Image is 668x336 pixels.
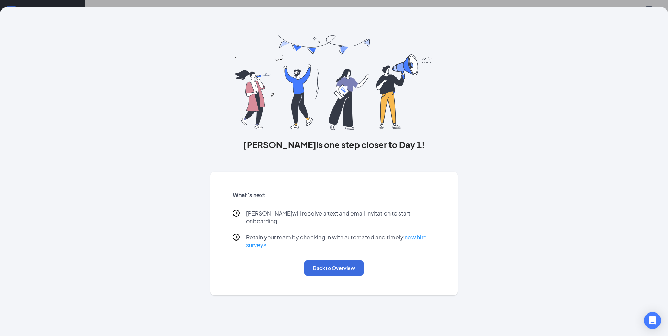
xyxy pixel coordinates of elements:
h3: [PERSON_NAME] is one step closer to Day 1! [210,138,458,150]
img: you are all set [235,35,433,130]
h5: What’s next [233,191,436,199]
a: new hire surveys [246,234,427,249]
button: Back to Overview [304,260,364,276]
div: Open Intercom Messenger [644,312,661,329]
p: Retain your team by checking in with automated and timely [246,234,436,249]
p: [PERSON_NAME] will receive a text and email invitation to start onboarding [246,210,436,225]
